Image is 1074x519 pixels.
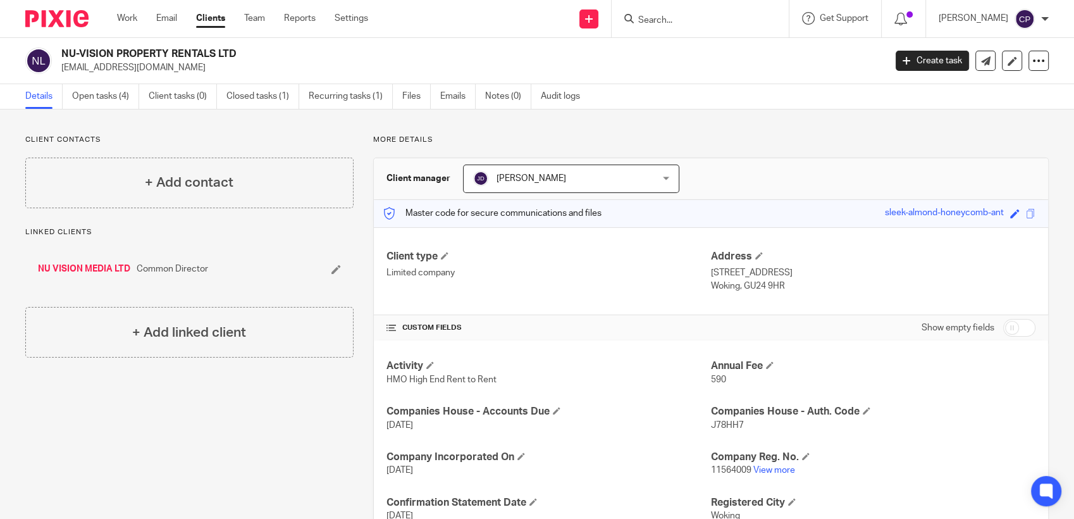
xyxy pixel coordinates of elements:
a: Team [244,12,265,25]
img: svg%3E [25,47,52,74]
div: sleek-almond-honeycomb-ant [885,206,1004,221]
p: More details [373,135,1049,145]
h4: Address [711,250,1035,263]
h4: Registered City [711,496,1035,510]
span: [DATE] [386,421,413,430]
h4: + Add linked client [132,323,246,342]
h4: Confirmation Statement Date [386,496,711,510]
a: Files [402,84,431,109]
h4: Companies House - Auth. Code [711,405,1035,418]
h4: CUSTOM FIELDS [386,323,711,333]
a: Audit logs [541,84,589,109]
span: [PERSON_NAME] [497,174,566,183]
p: [PERSON_NAME] [939,12,1008,25]
p: Limited company [386,266,711,279]
h2: NU-VISION PROPERTY RENTALS LTD [61,47,713,61]
a: Closed tasks (1) [226,84,299,109]
span: Get Support [820,14,868,23]
img: Pixie [25,10,89,27]
span: Common Director [137,263,208,275]
h3: Client manager [386,172,450,185]
p: Client contacts [25,135,354,145]
span: J78HH7 [711,421,744,430]
a: Recurring tasks (1) [309,84,393,109]
h4: Annual Fee [711,360,1035,373]
img: svg%3E [473,171,488,186]
h4: Companies House - Accounts Due [386,405,711,418]
h4: Company Incorporated On [386,451,711,464]
a: Create task [896,51,969,71]
a: Emails [440,84,476,109]
a: Work [117,12,137,25]
a: Reports [284,12,316,25]
a: Notes (0) [485,84,531,109]
a: Client tasks (0) [149,84,217,109]
input: Search [637,15,751,27]
a: Open tasks (4) [72,84,139,109]
a: Clients [196,12,225,25]
p: Linked clients [25,227,354,237]
h4: Activity [386,360,711,373]
p: [STREET_ADDRESS] [711,266,1035,279]
a: Settings [335,12,368,25]
img: svg%3E [1015,9,1035,29]
a: Details [25,84,63,109]
h4: Company Reg. No. [711,451,1035,464]
a: Email [156,12,177,25]
label: Show empty fields [922,322,994,334]
p: Woking, GU24 9HR [711,280,1035,292]
a: NU VISION MEDIA LTD [38,263,130,275]
p: [EMAIL_ADDRESS][DOMAIN_NAME] [61,61,877,74]
span: 590 [711,375,726,384]
span: 11564009 [711,466,751,475]
span: [DATE] [386,466,413,475]
span: HMO High End Rent to Rent [386,375,497,384]
a: View more [753,466,795,475]
h4: + Add contact [145,173,233,192]
h4: Client type [386,250,711,263]
p: Master code for secure communications and files [383,207,602,220]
